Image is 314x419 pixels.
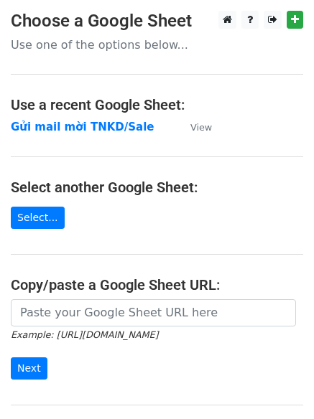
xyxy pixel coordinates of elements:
[11,207,65,229] a: Select...
[11,276,303,293] h4: Copy/paste a Google Sheet URL:
[11,329,158,340] small: Example: [URL][DOMAIN_NAME]
[11,179,303,196] h4: Select another Google Sheet:
[11,299,296,326] input: Paste your Google Sheet URL here
[190,122,212,133] small: View
[176,121,212,133] a: View
[11,121,154,133] a: Gửi mail mời TNKD/Sale
[11,37,303,52] p: Use one of the options below...
[11,11,303,32] h3: Choose a Google Sheet
[11,357,47,380] input: Next
[11,96,303,113] h4: Use a recent Google Sheet:
[242,350,314,419] iframe: Chat Widget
